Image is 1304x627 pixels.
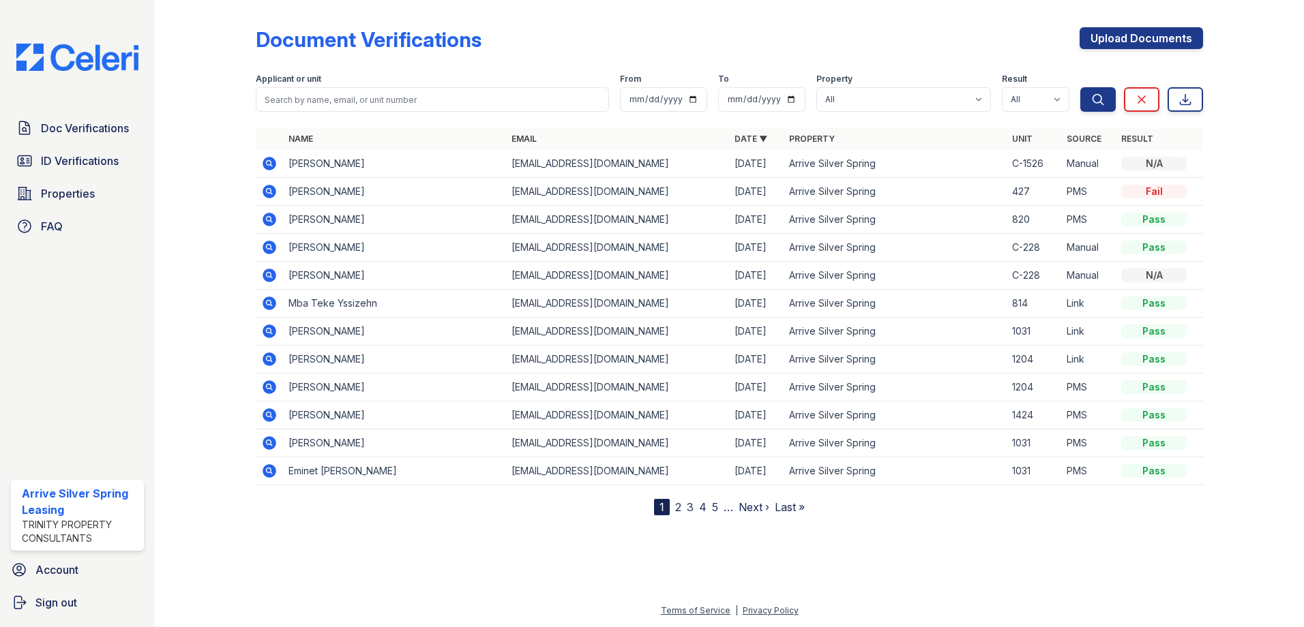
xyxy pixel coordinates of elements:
[729,429,784,457] td: [DATE]
[506,401,729,429] td: [EMAIL_ADDRESS][DOMAIN_NAME]
[661,605,730,615] a: Terms of Service
[506,346,729,373] td: [EMAIL_ADDRESS][DOMAIN_NAME]
[1002,74,1027,85] label: Result
[1007,206,1061,234] td: 820
[506,262,729,290] td: [EMAIL_ADDRESS][DOMAIN_NAME]
[1061,234,1116,262] td: Manual
[784,262,1007,290] td: Arrive Silver Spring
[789,134,835,144] a: Property
[654,499,670,515] div: 1
[1061,290,1116,318] td: Link
[506,429,729,457] td: [EMAIL_ADDRESS][DOMAIN_NAME]
[1061,457,1116,485] td: PMS
[1121,464,1187,478] div: Pass
[5,556,149,583] a: Account
[729,457,784,485] td: [DATE]
[1121,241,1187,254] div: Pass
[1061,401,1116,429] td: PMS
[712,500,718,514] a: 5
[675,500,681,514] a: 2
[5,44,149,71] img: CE_Logo_Blue-a8612792a0a2168367f1c8372b55b34899dd931a85d93a1a3d3e32e68fde9ad4.png
[283,178,506,206] td: [PERSON_NAME]
[784,318,1007,346] td: Arrive Silver Spring
[620,74,641,85] label: From
[729,234,784,262] td: [DATE]
[506,290,729,318] td: [EMAIL_ADDRESS][DOMAIN_NAME]
[729,178,784,206] td: [DATE]
[41,185,95,202] span: Properties
[41,153,119,169] span: ID Verifications
[1007,150,1061,178] td: C-1526
[784,290,1007,318] td: Arrive Silver Spring
[11,180,144,207] a: Properties
[1121,324,1187,338] div: Pass
[1061,346,1116,373] td: Link
[283,401,506,429] td: [PERSON_NAME]
[22,485,138,518] div: Arrive Silver Spring Leasing
[1061,429,1116,457] td: PMS
[1121,436,1187,450] div: Pass
[729,206,784,234] td: [DATE]
[1061,373,1116,401] td: PMS
[729,401,784,429] td: [DATE]
[784,234,1007,262] td: Arrive Silver Spring
[283,373,506,401] td: [PERSON_NAME]
[1007,373,1061,401] td: 1204
[283,290,506,318] td: Mba Teke Yssizehn
[1121,352,1187,366] div: Pass
[1061,262,1116,290] td: Manual
[11,114,144,142] a: Doc Verifications
[1007,429,1061,457] td: 1031
[699,500,707,514] a: 4
[1121,213,1187,226] div: Pass
[1061,206,1116,234] td: PMS
[283,150,506,178] td: [PERSON_NAME]
[1007,457,1061,485] td: 1031
[784,457,1007,485] td: Arrive Silver Spring
[256,74,321,85] label: Applicant or unit
[729,318,784,346] td: [DATE]
[1061,178,1116,206] td: PMS
[506,150,729,178] td: [EMAIL_ADDRESS][DOMAIN_NAME]
[512,134,537,144] a: Email
[784,401,1007,429] td: Arrive Silver Spring
[1007,178,1061,206] td: 427
[729,290,784,318] td: [DATE]
[816,74,853,85] label: Property
[11,147,144,174] a: ID Verifications
[11,213,144,240] a: FAQ
[687,500,694,514] a: 3
[729,346,784,373] td: [DATE]
[784,150,1007,178] td: Arrive Silver Spring
[506,206,729,234] td: [EMAIL_ADDRESS][DOMAIN_NAME]
[739,500,769,514] a: Next ›
[743,605,799,615] a: Privacy Policy
[784,206,1007,234] td: Arrive Silver Spring
[784,178,1007,206] td: Arrive Silver Spring
[729,150,784,178] td: [DATE]
[1007,234,1061,262] td: C-228
[718,74,729,85] label: To
[506,373,729,401] td: [EMAIL_ADDRESS][DOMAIN_NAME]
[41,120,129,136] span: Doc Verifications
[41,218,63,234] span: FAQ
[1007,318,1061,346] td: 1031
[283,429,506,457] td: [PERSON_NAME]
[775,500,805,514] a: Last »
[784,429,1007,457] td: Arrive Silver Spring
[283,234,506,262] td: [PERSON_NAME]
[283,262,506,290] td: [PERSON_NAME]
[283,318,506,346] td: [PERSON_NAME]
[1121,296,1187,310] div: Pass
[1121,269,1187,282] div: N/A
[784,346,1007,373] td: Arrive Silver Spring
[506,178,729,206] td: [EMAIL_ADDRESS][DOMAIN_NAME]
[256,27,481,52] div: Document Verifications
[729,262,784,290] td: [DATE]
[1061,318,1116,346] td: Link
[5,589,149,616] a: Sign out
[1121,157,1187,170] div: N/A
[35,594,77,611] span: Sign out
[1121,380,1187,394] div: Pass
[1012,134,1033,144] a: Unit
